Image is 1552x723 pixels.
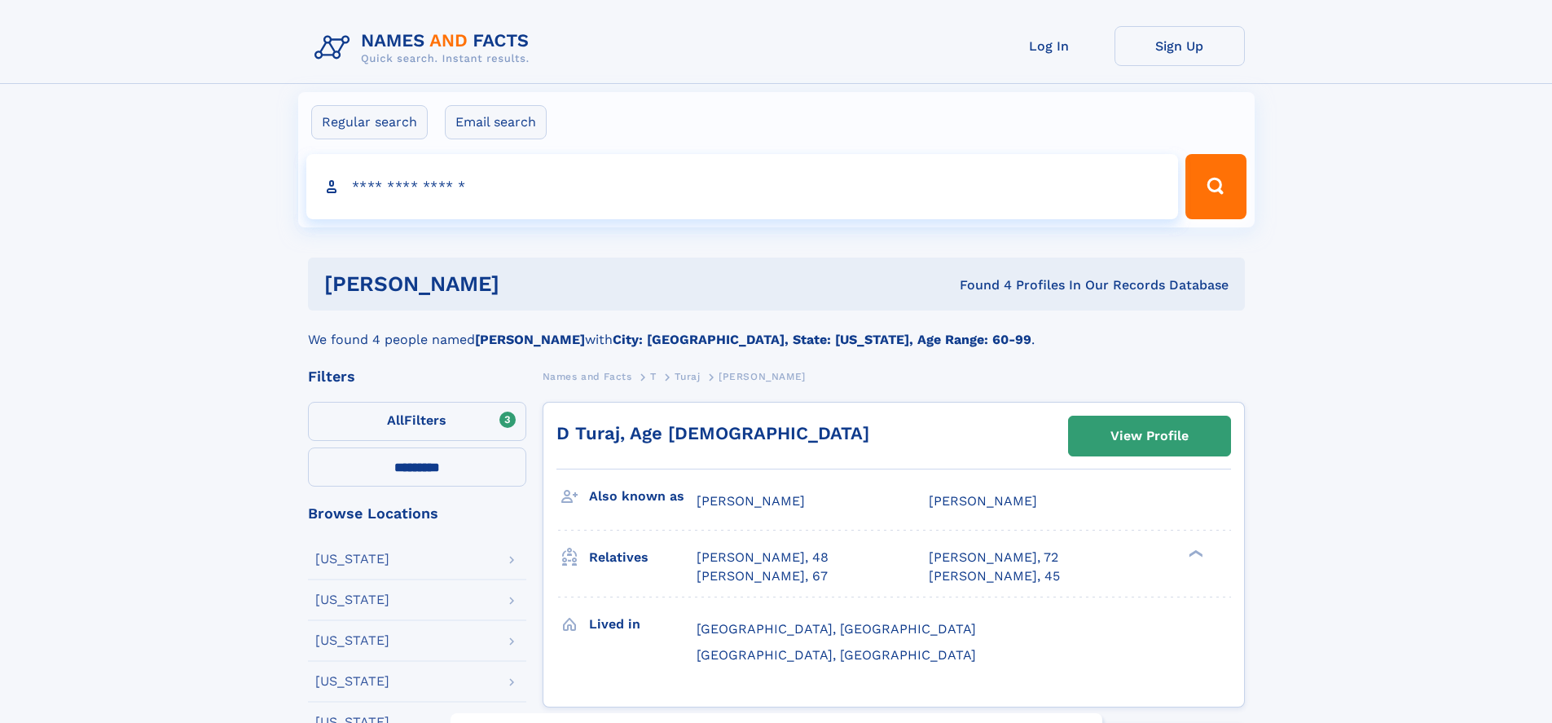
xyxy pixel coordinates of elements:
[308,506,526,521] div: Browse Locations
[387,412,404,428] span: All
[589,544,697,571] h3: Relatives
[729,276,1229,294] div: Found 4 Profiles In Our Records Database
[556,423,869,443] a: D Turaj, Age [DEMOGRAPHIC_DATA]
[1110,417,1189,455] div: View Profile
[697,647,976,663] span: [GEOGRAPHIC_DATA], [GEOGRAPHIC_DATA]
[1185,549,1204,559] div: ❯
[929,549,1058,566] a: [PERSON_NAME], 72
[324,274,730,294] h1: [PERSON_NAME]
[719,371,806,382] span: [PERSON_NAME]
[589,483,697,510] h3: Also known as
[445,105,547,139] label: Email search
[308,26,543,70] img: Logo Names and Facts
[308,311,1245,350] div: We found 4 people named with .
[475,332,585,347] b: [PERSON_NAME]
[315,553,389,566] div: [US_STATE]
[1185,154,1246,219] button: Search Button
[675,366,700,386] a: Turaj
[613,332,1031,347] b: City: [GEOGRAPHIC_DATA], State: [US_STATE], Age Range: 60-99
[315,593,389,606] div: [US_STATE]
[1069,417,1230,456] a: View Profile
[308,402,526,441] label: Filters
[1115,26,1245,66] a: Sign Up
[306,154,1179,219] input: search input
[308,369,526,384] div: Filters
[311,105,428,139] label: Regular search
[315,675,389,688] div: [US_STATE]
[650,371,657,382] span: T
[543,366,632,386] a: Names and Facts
[929,493,1037,509] span: [PERSON_NAME]
[650,366,657,386] a: T
[697,493,805,509] span: [PERSON_NAME]
[675,371,700,382] span: Turaj
[697,621,976,637] span: [GEOGRAPHIC_DATA], [GEOGRAPHIC_DATA]
[697,567,828,585] a: [PERSON_NAME], 67
[589,611,697,638] h3: Lived in
[315,634,389,647] div: [US_STATE]
[984,26,1115,66] a: Log In
[697,549,829,566] a: [PERSON_NAME], 48
[929,567,1060,585] a: [PERSON_NAME], 45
